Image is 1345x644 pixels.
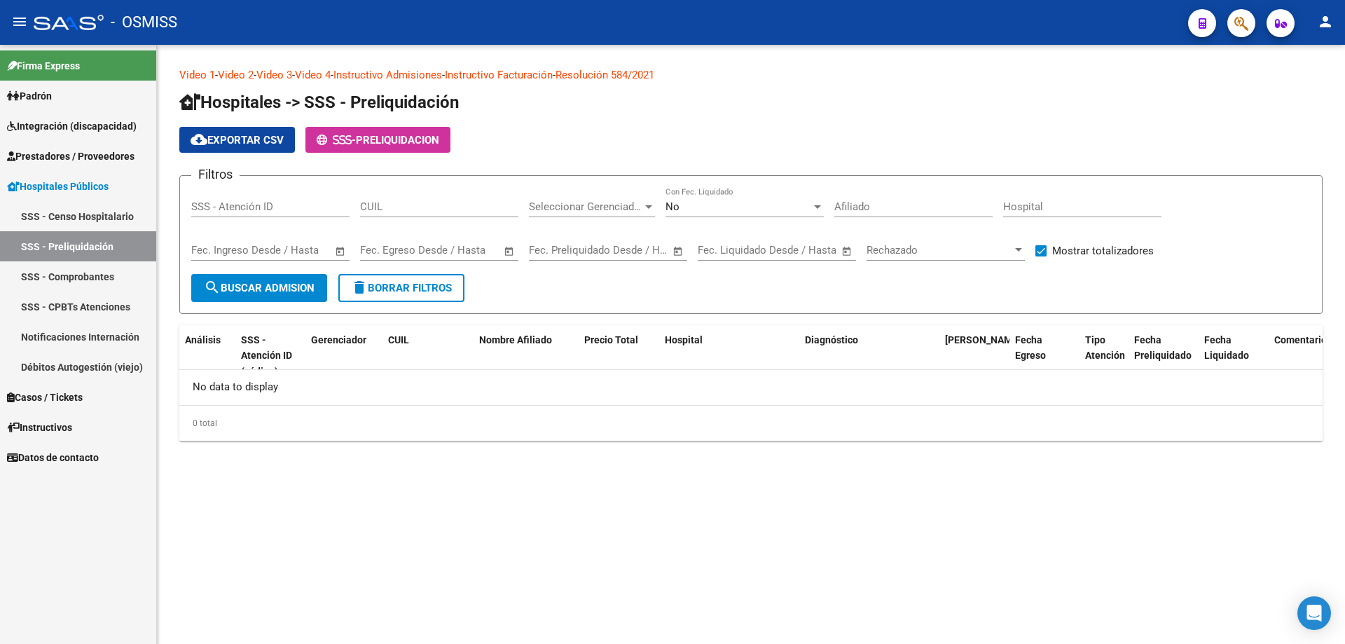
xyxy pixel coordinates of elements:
[179,93,459,112] span: Hospitales -> SSS - Preliquidación
[218,69,254,81] a: Video 2
[529,200,642,213] span: Seleccionar Gerenciador
[756,244,824,256] input: End date
[305,325,382,387] datatable-header-cell: Gerenciador
[1317,13,1334,30] mat-icon: person
[191,244,237,256] input: Start date
[333,69,442,81] a: Instructivo Admisiones
[7,58,80,74] span: Firma Express
[1199,325,1269,387] datatable-header-cell: Fecha Liquidado
[587,244,655,256] input: End date
[338,274,464,302] button: Borrar Filtros
[179,69,215,81] a: Video 1
[311,334,366,345] span: Gerenciador
[179,67,1323,83] p: - - - - - -
[111,7,177,38] span: - OSMISS
[295,69,331,81] a: Video 4
[698,244,743,256] input: Start date
[179,325,235,387] datatable-header-cell: Análisis
[191,165,240,184] h3: Filtros
[1134,334,1192,362] span: Fecha Preliquidado
[479,334,552,345] span: Nombre Afiliado
[7,390,83,405] span: Casos / Tickets
[179,127,295,153] button: Exportar CSV
[445,69,553,81] a: Instructivo Facturación
[191,131,207,148] mat-icon: cloud_download
[418,244,486,256] input: End date
[805,334,858,345] span: Diagnóstico
[7,149,134,164] span: Prestadores / Proveedores
[659,325,799,387] datatable-header-cell: Hospital
[235,325,305,387] datatable-header-cell: SSS - Atención ID (código)
[556,69,654,81] a: Resolución 584/2021
[191,274,327,302] button: Buscar admision
[665,334,703,345] span: Hospital
[529,244,574,256] input: Start date
[474,325,579,387] datatable-header-cell: Nombre Afiliado
[1052,242,1154,259] span: Mostrar totalizadores
[351,282,452,294] span: Borrar Filtros
[204,282,315,294] span: Buscar admision
[579,325,659,387] datatable-header-cell: Precio Total
[7,179,109,194] span: Hospitales Públicos
[1080,325,1129,387] datatable-header-cell: Tipo Atención
[185,334,221,345] span: Análisis
[360,244,406,256] input: Start date
[7,420,72,435] span: Instructivos
[204,279,221,296] mat-icon: search
[356,134,439,146] span: PRELIQUIDACION
[241,334,292,378] span: SSS - Atención ID (código)
[7,450,99,465] span: Datos de contacto
[1009,325,1080,387] datatable-header-cell: Fecha Egreso
[1129,325,1199,387] datatable-header-cell: Fecha Preliquidado
[584,334,638,345] span: Precio Total
[1297,596,1331,630] div: Open Intercom Messenger
[351,279,368,296] mat-icon: delete
[333,243,349,259] button: Open calendar
[388,334,409,345] span: CUIL
[382,325,474,387] datatable-header-cell: CUIL
[670,243,687,259] button: Open calendar
[11,13,28,30] mat-icon: menu
[939,325,1009,387] datatable-header-cell: Fecha Ingreso
[317,134,356,146] span: -
[256,69,292,81] a: Video 3
[1085,334,1125,362] span: Tipo Atención
[502,243,518,259] button: Open calendar
[867,244,1012,256] span: Rechazado
[191,134,284,146] span: Exportar CSV
[7,88,52,104] span: Padrón
[1015,334,1046,362] span: Fecha Egreso
[7,118,137,134] span: Integración (discapacidad)
[179,406,1323,441] div: 0 total
[305,127,450,153] button: -PRELIQUIDACION
[945,334,1021,345] span: [PERSON_NAME]
[665,200,680,213] span: No
[1204,334,1249,362] span: Fecha Liquidado
[799,325,939,387] datatable-header-cell: Diagnóstico
[839,243,855,259] button: Open calendar
[249,244,317,256] input: End date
